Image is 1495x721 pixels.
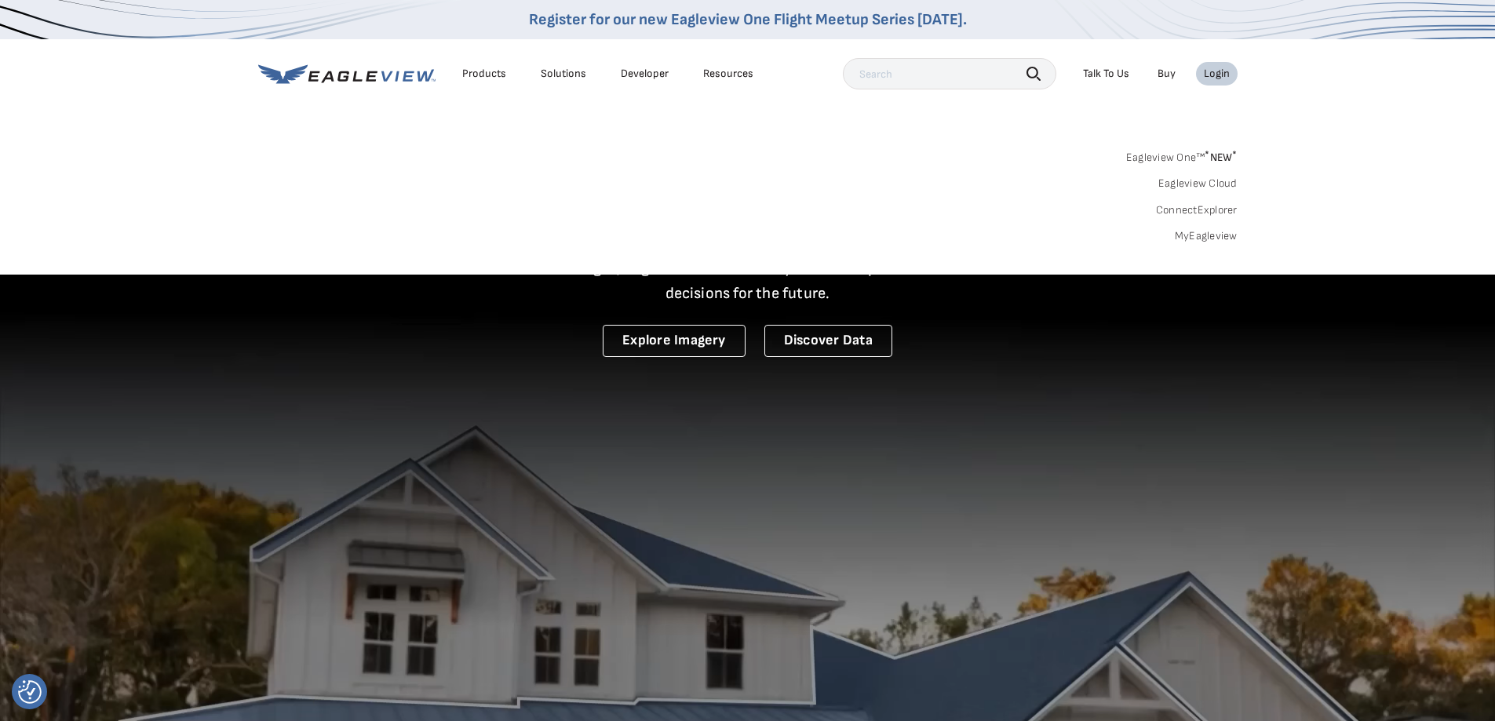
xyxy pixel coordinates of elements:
[621,67,669,81] a: Developer
[18,680,42,704] button: Consent Preferences
[1083,67,1129,81] div: Talk To Us
[1158,177,1238,191] a: Eagleview Cloud
[1204,67,1230,81] div: Login
[764,325,892,357] a: Discover Data
[541,67,586,81] div: Solutions
[1126,146,1238,164] a: Eagleview One™*NEW*
[462,67,506,81] div: Products
[1156,203,1238,217] a: ConnectExplorer
[703,67,753,81] div: Resources
[1205,151,1237,164] span: NEW
[529,10,967,29] a: Register for our new Eagleview One Flight Meetup Series [DATE].
[18,680,42,704] img: Revisit consent button
[603,325,746,357] a: Explore Imagery
[843,58,1056,89] input: Search
[1175,229,1238,243] a: MyEagleview
[1158,67,1176,81] a: Buy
